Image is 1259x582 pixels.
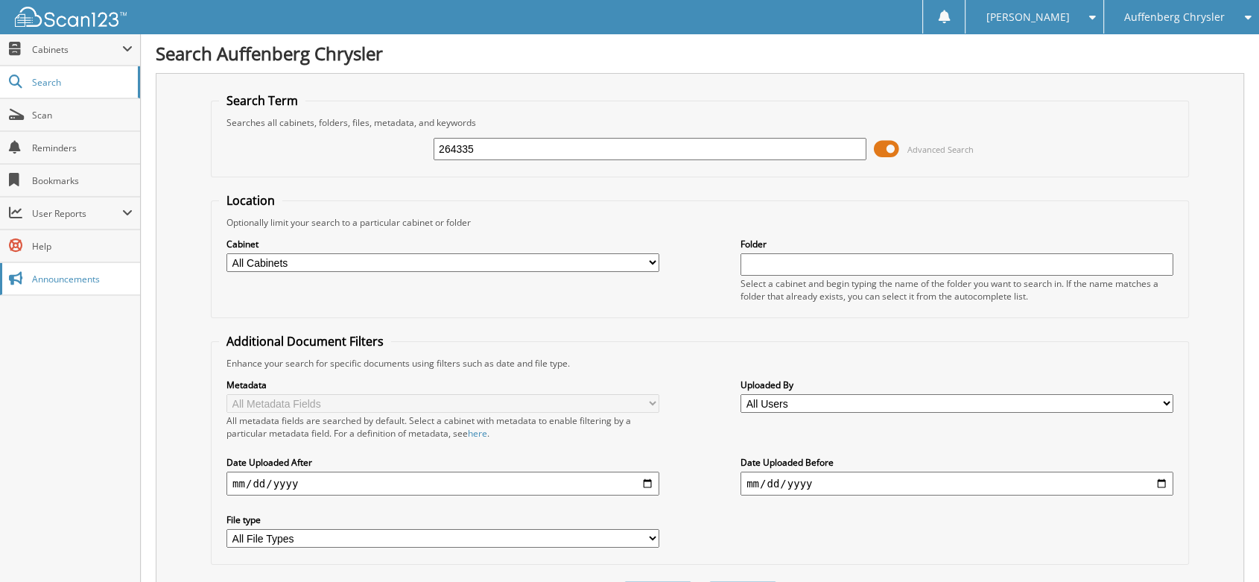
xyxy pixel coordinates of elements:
label: Metadata [226,379,659,391]
img: scan123-logo-white.svg [15,7,127,27]
input: end [741,472,1173,496]
span: Advanced Search [907,144,974,155]
span: Auffenberg Chrysler [1124,13,1225,22]
div: Optionally limit your search to a particular cabinet or folder [219,216,1181,229]
label: Folder [741,238,1173,250]
span: Cabinets [32,43,122,56]
span: Search [32,76,130,89]
label: File type [226,513,659,526]
label: Uploaded By [741,379,1173,391]
div: All metadata fields are searched by default. Select a cabinet with metadata to enable filtering b... [226,414,659,440]
iframe: Chat Widget [1185,510,1259,582]
span: Bookmarks [32,174,133,187]
span: [PERSON_NAME] [986,13,1069,22]
a: here [468,427,487,440]
div: Select a cabinet and begin typing the name of the folder you want to search in. If the name match... [741,277,1173,303]
span: Reminders [32,142,133,154]
h1: Search Auffenberg Chrysler [156,41,1244,66]
label: Cabinet [226,238,659,250]
legend: Search Term [219,92,305,109]
div: Enhance your search for specific documents using filters such as date and file type. [219,357,1181,370]
div: Searches all cabinets, folders, files, metadata, and keywords [219,116,1181,129]
span: User Reports [32,207,122,220]
span: Scan [32,109,133,121]
span: Help [32,240,133,253]
legend: Location [219,192,282,209]
input: start [226,472,659,496]
span: Announcements [32,273,133,285]
label: Date Uploaded After [226,456,659,469]
legend: Additional Document Filters [219,333,391,349]
label: Date Uploaded Before [741,456,1173,469]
